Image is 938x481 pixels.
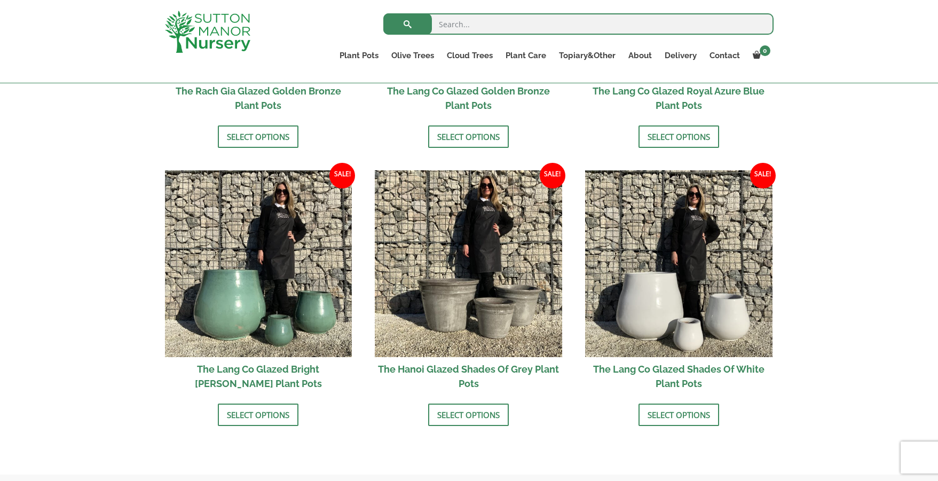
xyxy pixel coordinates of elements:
h2: The Lang Co Glazed Shades Of White Plant Pots [585,357,773,396]
a: Contact [703,48,746,63]
h2: The Rach Gia Glazed Golden Bronze Plant Pots [165,79,352,117]
span: Sale! [750,163,776,188]
span: Sale! [329,163,355,188]
a: Select options for “The Hanoi Glazed Shades Of Grey Plant Pots” [428,404,509,426]
a: Plant Care [499,48,553,63]
span: 0 [760,45,770,56]
img: The Lang Co Glazed Bright Olive Green Plant Pots [165,170,352,358]
a: Select options for “The Rach Gia Glazed Golden Bronze Plant Pots” [218,125,298,148]
a: Select options for “The Lang Co Glazed Royal Azure Blue Plant Pots” [639,125,719,148]
h2: The Lang Co Glazed Bright [PERSON_NAME] Plant Pots [165,357,352,396]
a: About [622,48,658,63]
img: The Hanoi Glazed Shades Of Grey Plant Pots [375,170,562,358]
a: Cloud Trees [440,48,499,63]
a: Olive Trees [385,48,440,63]
a: Select options for “The Lang Co Glazed Bright Olive Green Plant Pots” [218,404,298,426]
a: Sale! The Hanoi Glazed Shades Of Grey Plant Pots [375,170,562,396]
img: The Lang Co Glazed Shades Of White Plant Pots [585,170,773,358]
a: Sale! The Lang Co Glazed Shades Of White Plant Pots [585,170,773,396]
a: Select options for “The Lang Co Glazed Golden Bronze Plant Pots” [428,125,509,148]
a: 0 [746,48,774,63]
a: Select options for “The Lang Co Glazed Shades Of White Plant Pots” [639,404,719,426]
input: Search... [383,13,774,35]
a: Topiary&Other [553,48,622,63]
a: Sale! The Lang Co Glazed Bright [PERSON_NAME] Plant Pots [165,170,352,396]
h2: The Lang Co Glazed Golden Bronze Plant Pots [375,79,562,117]
a: Plant Pots [333,48,385,63]
img: logo [165,11,250,53]
a: Delivery [658,48,703,63]
h2: The Hanoi Glazed Shades Of Grey Plant Pots [375,357,562,396]
span: Sale! [540,163,565,188]
h2: The Lang Co Glazed Royal Azure Blue Plant Pots [585,79,773,117]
